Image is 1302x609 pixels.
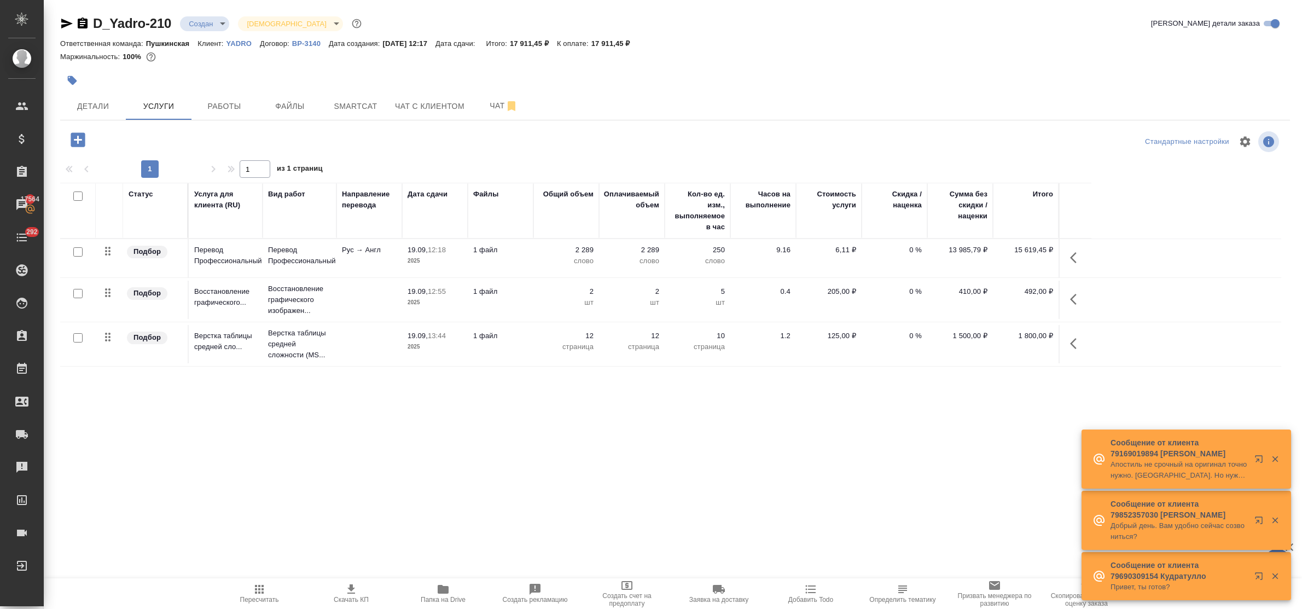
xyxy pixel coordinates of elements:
span: Детали [67,100,119,113]
button: Скопировать ссылку на оценку заказа [1041,578,1132,609]
p: 1 файл [473,245,528,256]
p: 12:55 [428,287,446,295]
p: [DATE] 12:17 [382,39,435,48]
button: Доп статусы указывают на важность/срочность заказа [350,16,364,31]
p: 125,00 ₽ [801,330,856,341]
p: Итого: [486,39,510,48]
p: Рус → Англ [342,245,397,256]
button: Показать кнопки [1063,330,1090,357]
p: Верстка таблицы средней сло... [194,330,257,352]
p: 2025 [408,341,462,352]
a: D_Yadro-210 [93,16,171,31]
p: 2 289 [605,245,659,256]
div: Файлы [473,189,498,200]
p: 19.09, [408,332,428,340]
button: Скопировать ссылку для ЯМессенджера [60,17,73,30]
span: Чат [478,99,530,113]
span: [PERSON_NAME] детали заказа [1151,18,1260,29]
p: Добрый день. Вам удобно сейчас созвониться? [1111,520,1247,542]
p: Пушкинская [146,39,198,48]
td: 1.2 [730,325,796,363]
p: 2 [605,286,659,297]
button: Показать кнопки [1063,245,1090,271]
span: Скачать КП [334,596,369,604]
p: 1 800,00 ₽ [998,330,1053,341]
p: 1 файл [473,286,528,297]
p: 12 [605,330,659,341]
p: Подбор [133,288,161,299]
button: Создать рекламацию [489,578,581,609]
p: 0 % [867,330,922,341]
p: страница [670,341,725,352]
p: Сообщение от клиента 79690309154 Кудратулло [1111,560,1247,582]
button: Папка на Drive [397,578,489,609]
span: Определить тематику [869,596,935,604]
p: 10 [670,330,725,341]
p: 2 289 [539,245,594,256]
p: Перевод Профессиональный [268,245,331,266]
p: 2 [539,286,594,297]
button: Создан [185,19,216,28]
div: Дата сдачи [408,189,447,200]
p: ВР-3140 [292,39,329,48]
div: Вид работ [268,189,305,200]
td: 9.16 [730,239,796,277]
p: Апостиль не срочный на оригинал точно нужно. [GEOGRAPHIC_DATA]. Но нужно еще апостиль на копию Та... [1111,459,1247,481]
a: YADRO [226,38,260,48]
div: Создан [180,16,229,31]
p: 12 [539,330,594,341]
div: Кол-во ед. изм., выполняемое в час [670,189,725,233]
p: 410,00 ₽ [933,286,987,297]
span: Настроить таблицу [1232,129,1258,155]
p: слово [605,256,659,266]
span: 292 [20,227,44,237]
p: шт [605,297,659,308]
p: Дата сдачи: [435,39,478,48]
button: Закрыть [1264,515,1286,525]
p: Подбор [133,246,161,257]
p: 13:44 [428,332,446,340]
p: 6,11 ₽ [801,245,856,256]
div: split button [1142,134,1232,150]
div: Статус [129,189,153,200]
span: Работы [198,100,251,113]
div: Скидка / наценка [867,189,922,211]
p: 1 500,00 ₽ [933,330,987,341]
div: Стоимость услуги [801,189,856,211]
a: 292 [3,224,41,251]
p: 1 файл [473,330,528,341]
p: Подбор [133,332,161,343]
button: Заявка на доставку [673,578,765,609]
span: Заявка на доставку [689,596,748,604]
p: шт [670,297,725,308]
p: 205,00 ₽ [801,286,856,297]
button: Скачать КП [305,578,397,609]
a: 17564 [3,191,41,218]
p: 12:18 [428,246,446,254]
span: Файлы [264,100,316,113]
p: Сообщение от клиента 79852357030 [PERSON_NAME] [1111,498,1247,520]
button: Закрыть [1264,571,1286,581]
button: [DEMOGRAPHIC_DATA] [243,19,329,28]
button: 0.00 RUB; [144,50,158,64]
p: Перевод Профессиональный [194,245,257,266]
div: Часов на выполнение [736,189,791,211]
button: Определить тематику [857,578,949,609]
p: Дата создания: [329,39,382,48]
span: Добавить Todo [788,596,833,604]
button: Добавить тэг [60,68,84,92]
a: ВР-3140 [292,38,329,48]
span: Пересчитать [240,596,279,604]
div: Направление перевода [342,189,397,211]
p: страница [539,341,594,352]
svg: Отписаться [505,100,518,113]
button: Открыть в новой вкладке [1248,448,1274,474]
button: Призвать менеджера по развитию [949,578,1041,609]
p: страница [605,341,659,352]
p: Восстановление графического изображен... [268,283,331,316]
button: Пересчитать [213,578,305,609]
p: 0 % [867,286,922,297]
p: Привет, ты готов? [1111,582,1247,593]
p: 17 911,45 ₽ [591,39,638,48]
span: Скопировать ссылку на оценку заказа [1047,592,1126,607]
